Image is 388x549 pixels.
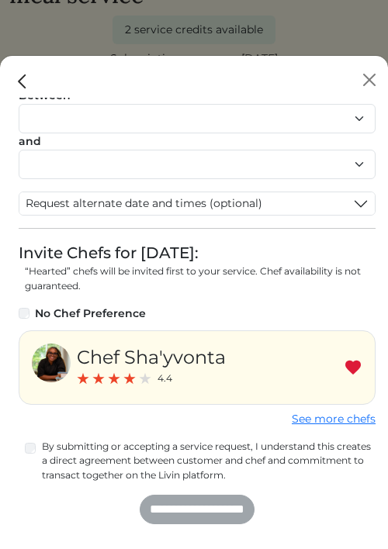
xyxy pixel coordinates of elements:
button: Request alternate date and times (optional) [19,192,375,215]
img: d366a2884c9401e74fb450b916da18b8 [32,344,71,382]
img: gray_star-a9743cfc725de93cdbfd37d9aa5936eef818df36360e3832adb92d34c2242183.svg [139,372,151,385]
label: By submitting or accepting a service request, I understand this creates a direct agreement betwee... [42,440,376,482]
img: Remove Favorite chef [344,358,362,377]
img: red_star-5cc96fd108c5e382175c3007810bf15d673b234409b64feca3859e161d9d1ec7.svg [123,372,136,385]
div: Chef Sha'yvonta [77,344,226,371]
a: Close [12,70,33,89]
span: Request alternate date and times (optional) [26,195,262,212]
a: Chef Sha'yvonta 4.4 [32,344,226,392]
span: 4.4 [158,371,172,385]
a: See more chefs [292,412,376,426]
p: “Hearted” chefs will be invited first to your service. Chef availability is not guaranteed. [25,264,376,293]
label: and [19,133,41,150]
img: back_caret-0738dc900bf9763b5e5a40894073b948e17d9601fd527fca9689b06ce300169f.svg [12,71,33,91]
div: Invite Chefs for [DATE]: [19,241,376,264]
img: red_star-5cc96fd108c5e382175c3007810bf15d673b234409b64feca3859e161d9d1ec7.svg [108,372,120,385]
img: red_star-5cc96fd108c5e382175c3007810bf15d673b234409b64feca3859e161d9d1ec7.svg [77,372,89,385]
label: No Chef Preference [35,306,146,322]
button: Close [357,67,382,92]
img: red_star-5cc96fd108c5e382175c3007810bf15d673b234409b64feca3859e161d9d1ec7.svg [92,372,105,385]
